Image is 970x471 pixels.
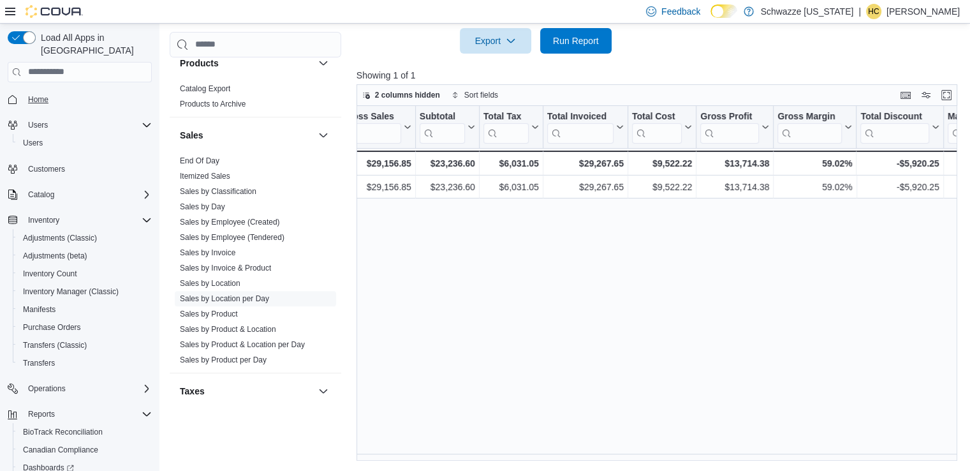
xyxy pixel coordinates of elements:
div: Gross Margin [777,110,842,123]
button: Total Cost [632,110,692,143]
a: Transfers (Classic) [18,338,92,353]
span: Catalog [23,187,152,202]
span: Sales by Invoice & Product [180,263,271,273]
div: Total Cost [632,110,682,123]
div: $29,156.85 [342,156,411,171]
button: Inventory Count [13,265,157,283]
h3: Sales [180,129,203,142]
div: Sales [170,153,341,373]
div: Gross Sales [342,110,401,123]
button: Users [3,116,157,134]
button: Users [13,134,157,152]
a: Sales by Product & Location [180,325,276,334]
div: Gross Profit [700,110,759,123]
a: Sales by Invoice & Product [180,264,271,273]
button: BioTrack Reconciliation [13,423,157,441]
span: Sort fields [464,90,498,100]
span: BioTrack Reconciliation [23,427,103,437]
span: Purchase Orders [23,322,81,333]
button: Users [23,117,53,133]
div: Total Discount [860,110,929,123]
span: Sales by Product per Day [180,355,267,365]
div: Total Tax [483,110,529,123]
button: Operations [3,380,157,398]
div: $6,031.05 [483,179,539,195]
div: Gross Sales [342,110,401,143]
div: Total Discount [860,110,929,143]
div: $13,714.38 [700,179,769,195]
button: Transfers (Classic) [13,336,157,354]
a: Inventory Count [18,266,82,281]
span: Home [23,91,152,107]
span: Users [23,138,43,148]
div: $23,236.60 [420,156,475,171]
span: Customers [28,164,65,174]
div: Gross Margin [777,110,842,143]
a: Inventory Manager (Classic) [18,284,124,299]
button: Reports [23,407,60,422]
a: End Of Day [180,156,219,165]
a: Manifests [18,302,61,317]
button: Inventory [23,213,64,228]
div: $29,267.65 [547,179,624,195]
button: Total Discount [860,110,939,143]
span: End Of Day [180,156,219,166]
button: 2 columns hidden [357,87,445,103]
span: Sales by Employee (Tendered) [180,232,284,243]
span: Catalog [28,190,54,200]
a: Home [23,92,54,107]
a: Users [18,135,48,151]
a: Sales by Classification [180,187,256,196]
span: Inventory [28,215,59,225]
h3: Products [180,57,219,70]
span: Inventory Manager (Classic) [18,284,152,299]
p: [PERSON_NAME] [886,4,960,19]
button: Manifests [13,301,157,318]
span: Export [467,28,524,54]
span: Sales by Product & Location per Day [180,340,305,350]
span: Sales by Location [180,278,240,288]
span: Sales by Employee (Created) [180,217,280,227]
button: Taxes [180,385,313,398]
a: Adjustments (beta) [18,248,92,264]
button: Products [180,57,313,70]
span: Transfers [23,358,55,368]
a: Sales by Location per Day [180,294,269,303]
a: BioTrack Reconciliation [18,424,108,440]
a: Transfers [18,355,60,371]
button: Taxes [316,384,331,399]
div: Subtotal [420,110,465,143]
div: Total Invoiced [547,110,614,123]
button: Inventory Manager (Classic) [13,283,157,301]
a: Sales by Product per Day [180,355,267,364]
div: $9,522.22 [632,179,692,195]
a: Products to Archive [180,100,246,108]
div: Holly Carpenter [866,4,881,19]
span: BioTrack Reconciliation [18,424,152,440]
span: Sales by Day [180,202,225,212]
span: Reports [28,409,55,419]
button: Inventory [3,211,157,229]
span: Inventory Count [18,266,152,281]
a: Sales by Product & Location per Day [180,340,305,349]
a: Adjustments (Classic) [18,230,102,246]
a: Sales by Day [180,202,225,211]
a: Itemized Sales [180,172,230,181]
button: Catalog [23,187,59,202]
span: Reports [23,407,152,422]
p: Showing 1 of 1 [356,69,964,82]
div: Total Tax [483,110,529,143]
button: Display options [918,87,934,103]
button: Total Tax [483,110,539,143]
a: Catalog Export [180,84,230,93]
span: Transfers (Classic) [23,340,87,350]
div: $29,267.65 [547,156,624,171]
button: Gross Sales [342,110,411,143]
button: Sales [180,129,313,142]
span: Adjustments (Classic) [18,230,152,246]
button: Run Report [540,28,612,54]
span: Manifests [18,302,152,317]
button: Reports [3,405,157,423]
div: $6,031.05 [483,156,539,171]
span: Customers [23,161,152,177]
